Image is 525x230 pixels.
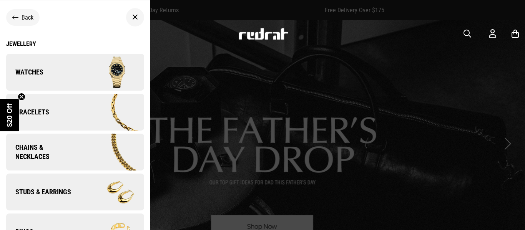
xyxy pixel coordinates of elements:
[75,53,144,91] img: Company
[6,40,144,48] a: Jewellery
[238,28,289,40] img: Redrat logo
[22,14,33,21] span: Back
[6,103,13,127] span: $20 Off
[6,68,43,77] span: Watches
[6,174,144,210] a: Studs & Earrings Company
[6,108,49,117] span: Bracelets
[6,54,144,91] a: Watches Company
[6,3,29,26] button: Open LiveChat chat widget
[75,93,144,131] img: Company
[6,143,77,161] span: Chains & Necklaces
[6,134,144,170] a: Chains & Necklaces Company
[77,134,144,171] img: Company
[18,93,25,101] button: Close teaser
[75,173,144,211] img: Company
[6,187,71,197] span: Studs & Earrings
[6,94,144,131] a: Bracelets Company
